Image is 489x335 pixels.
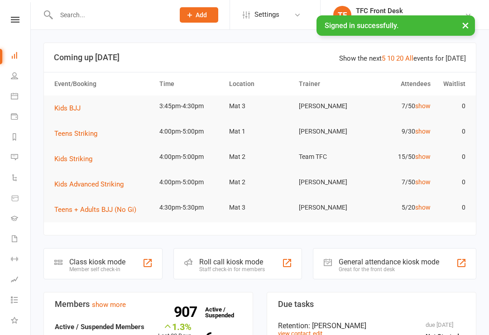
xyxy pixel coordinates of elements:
[180,7,218,23] button: Add
[11,67,31,87] a: People
[199,258,265,266] div: Roll call kiosk mode
[225,197,295,218] td: Mat 3
[225,72,295,96] th: Location
[11,311,31,331] a: What's New
[54,104,81,112] span: Kids BJJ
[295,172,364,193] td: [PERSON_NAME]
[199,266,265,273] div: Staff check-in for members
[225,96,295,117] td: Mat 3
[11,87,31,107] a: Calendar
[435,197,470,218] td: 0
[54,128,104,139] button: Teens Striking
[339,53,466,64] div: Show the next events for [DATE]
[11,189,31,209] a: Product Sales
[201,300,240,325] a: 907Active / Suspended
[435,121,470,142] td: 0
[155,72,225,96] th: Time
[339,258,439,266] div: General attendance kiosk mode
[415,178,431,186] a: show
[415,204,431,211] a: show
[356,15,465,23] div: The Fight Centre [GEOGRAPHIC_DATA]
[308,321,366,330] span: : [PERSON_NAME]
[69,258,125,266] div: Class kiosk mode
[155,121,225,142] td: 4:00pm-5:00pm
[54,204,143,215] button: Teens + Adults BJJ (No Gi)
[11,128,31,148] a: Reports
[196,11,207,19] span: Add
[387,54,394,62] a: 10
[435,172,470,193] td: 0
[364,121,434,142] td: 9/30
[295,72,364,96] th: Trainer
[69,266,125,273] div: Member self check-in
[54,179,130,190] button: Kids Advanced Striking
[225,121,295,142] td: Mat 1
[54,180,124,188] span: Kids Advanced Striking
[54,53,466,62] h3: Coming up [DATE]
[53,9,168,21] input: Search...
[364,72,434,96] th: Attendees
[333,6,351,24] div: TF
[457,15,474,35] button: ×
[435,96,470,117] td: 0
[396,54,403,62] a: 20
[295,121,364,142] td: [PERSON_NAME]
[155,197,225,218] td: 4:30pm-5:30pm
[155,172,225,193] td: 4:00pm-5:00pm
[364,197,434,218] td: 5/20
[325,21,398,30] span: Signed in successfully.
[11,270,31,291] a: Assessments
[364,96,434,117] td: 7/50
[364,172,434,193] td: 7/50
[254,5,279,25] span: Settings
[295,96,364,117] td: [PERSON_NAME]
[158,321,192,331] div: 1.3%
[339,266,439,273] div: Great for the front desk
[54,103,87,114] button: Kids BJJ
[225,146,295,167] td: Mat 2
[278,300,465,309] h3: Due tasks
[155,96,225,117] td: 3:45pm-4:30pm
[54,153,99,164] button: Kids Striking
[435,146,470,167] td: 0
[278,321,465,330] div: Retention
[54,129,97,138] span: Teens Striking
[382,54,385,62] a: 5
[11,107,31,128] a: Payments
[225,172,295,193] td: Mat 2
[174,305,201,319] strong: 907
[415,128,431,135] a: show
[415,102,431,110] a: show
[356,7,465,15] div: TFC Front Desk
[11,46,31,67] a: Dashboard
[54,206,136,214] span: Teens + Adults BJJ (No Gi)
[435,72,470,96] th: Waitlist
[55,300,242,309] h3: Members
[295,197,364,218] td: [PERSON_NAME]
[54,155,92,163] span: Kids Striking
[50,72,155,96] th: Event/Booking
[295,146,364,167] td: Team TFC
[415,153,431,160] a: show
[364,146,434,167] td: 15/50
[155,146,225,167] td: 4:00pm-5:00pm
[405,54,413,62] a: All
[92,301,126,309] a: show more
[55,323,144,331] strong: Active / Suspended Members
